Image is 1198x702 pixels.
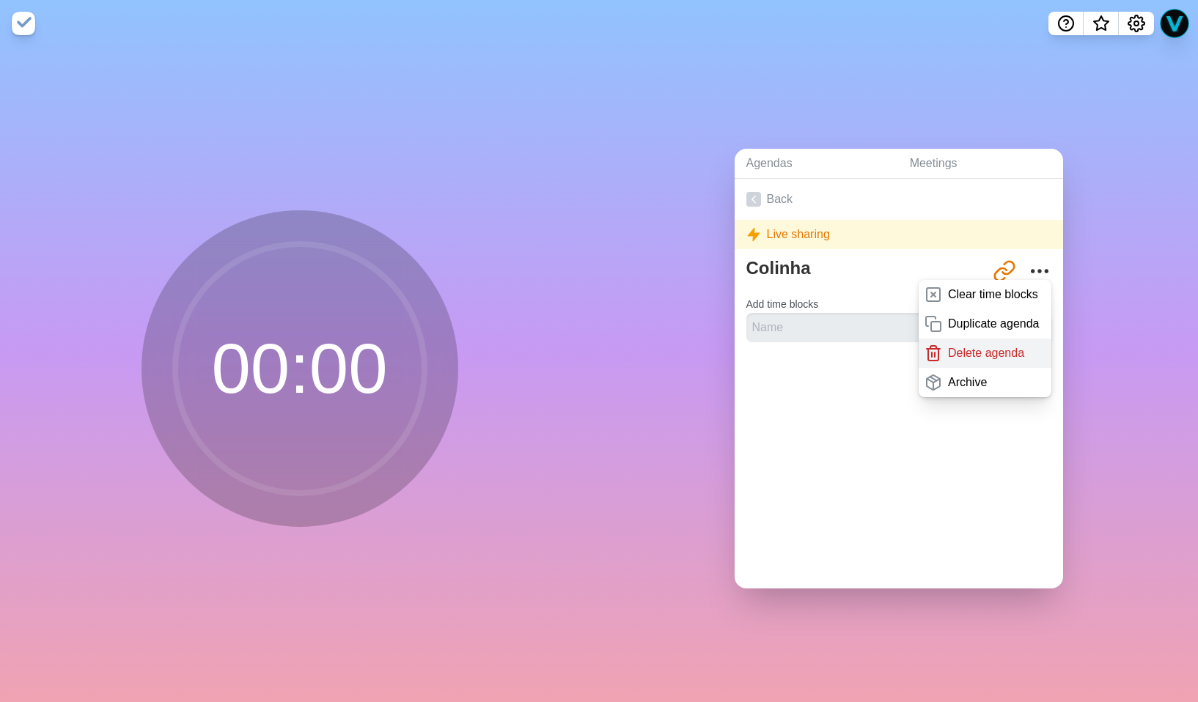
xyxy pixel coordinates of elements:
label: Add time blocks [746,298,819,310]
a: Back [735,179,1063,220]
p: Clear time blocks [948,286,1038,303]
button: More [1025,256,1054,286]
a: Meetings [898,149,1063,179]
button: Share link [990,256,1019,286]
button: What’s new [1084,12,1119,35]
p: Duplicate agenda [948,315,1040,333]
div: Live sharing [735,220,1063,249]
a: Agendas [735,149,898,179]
img: timeblocks logo [12,12,35,35]
p: Delete agenda [948,344,1024,362]
input: Name [746,313,969,342]
p: Archive [948,374,987,391]
button: Settings [1119,12,1154,35]
button: Help [1048,12,1084,35]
